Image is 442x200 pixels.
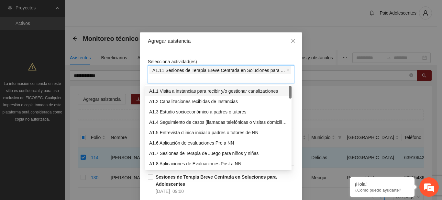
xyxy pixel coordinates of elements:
[145,96,292,107] div: A1.2 Canalizaciones recibidas de Instancias
[149,119,288,126] div: A1.4 Seguimiento de casos (llamadas telefónicas o visitas domiciliarias)
[152,67,285,74] span: A1.11 Sesiones de Terapia Breve Centrada en Soluciones para Adolescentes
[34,33,109,41] div: Chatee con nosotros ahora
[172,189,184,194] span: 09:00
[355,188,410,193] p: ¿Cómo puedo ayudarte?
[149,108,288,115] div: A1.3 Estudio socioeconómico a padres o tutores
[355,182,410,187] div: ¡Hola!
[149,160,288,167] div: A1.8 Aplicaciones de Evaluaciones Post a NN
[145,148,292,159] div: A1.7 Sesiones de Terapia de Juego para niños y niñas
[145,138,292,148] div: A1.6 Aplicación de evaluaciones Pre a NN
[3,132,123,155] textarea: Escriba su mensaje y pulse “Intro”
[291,38,296,43] span: close
[149,129,288,136] div: A1.5 Entrevista clínica inicial a padres o tutores de NN
[149,150,288,157] div: A1.7 Sesiones de Terapia de Juego para niños y niñas
[284,32,302,50] button: Close
[148,59,197,64] span: Selecciona actividad(es)
[156,174,277,187] strong: Sesiones de Terapia Breve Centrada en Soluciones para Adolescentes
[145,159,292,169] div: A1.8 Aplicaciones de Evaluaciones Post a NN
[145,107,292,117] div: A1.3 Estudio socioeconómico a padres o tutores
[149,66,291,74] span: A1.11 Sesiones de Terapia Breve Centrada en Soluciones para Adolescentes
[106,3,122,19] div: Minimizar ventana de chat en vivo
[156,189,170,194] span: [DATE]
[148,38,294,45] div: Agregar asistencia
[149,139,288,147] div: A1.6 Aplicación de evaluaciones Pre a NN
[145,117,292,127] div: A1.4 Seguimiento de casos (llamadas telefónicas o visitas domiciliarias)
[149,98,288,105] div: A1.2 Canalizaciones recibidas de Instancias
[145,86,292,96] div: A1.1 Visita a instancias para recibir y/o gestionar canalizaciones
[38,64,89,129] span: Estamos en línea.
[149,88,288,95] div: A1.1 Visita a instancias para recibir y/o gestionar canalizaciones
[286,69,290,72] span: close
[145,127,292,138] div: A1.5 Entrevista clínica inicial a padres o tutores de NN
